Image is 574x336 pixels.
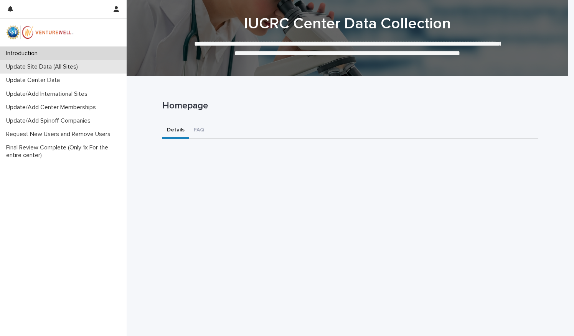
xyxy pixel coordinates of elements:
[3,131,117,138] p: Request New Users and Remove Users
[3,90,94,98] p: Update/Add International Sites
[3,104,102,111] p: Update/Add Center Memberships
[162,100,535,111] p: Homepage
[3,50,44,57] p: Introduction
[6,25,74,40] img: mWhVGmOKROS2pZaMU8FQ
[3,144,127,159] p: Final Review Complete (Only 1x For the entire center)
[3,77,66,84] p: Update Center Data
[159,15,535,33] h1: IUCRC Center Data Collection
[3,117,97,125] p: Update/Add Spinoff Companies
[3,63,84,70] p: Update Site Data (All Sites)
[189,123,209,139] button: FAQ
[162,123,189,139] button: Details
